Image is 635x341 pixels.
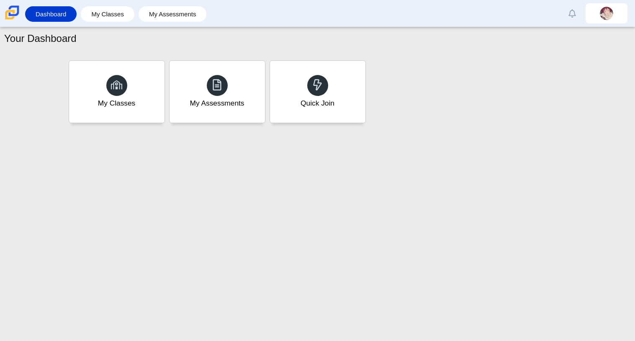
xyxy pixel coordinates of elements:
a: Quick Join [270,60,366,123]
img: azul.ortizcasas.wdzFvD [600,7,613,20]
a: My Classes [69,60,165,123]
a: Carmen School of Science & Technology [3,15,21,23]
a: My Assessments [143,6,203,22]
img: Carmen School of Science & Technology [3,4,21,21]
a: My Assessments [169,60,265,123]
a: Dashboard [29,6,72,22]
a: Alerts [563,4,581,23]
div: My Classes [98,98,136,108]
div: Quick Join [301,98,334,108]
div: My Assessments [190,98,244,108]
h1: Your Dashboard [4,31,77,46]
a: azul.ortizcasas.wdzFvD [586,3,627,23]
a: My Classes [85,6,130,22]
